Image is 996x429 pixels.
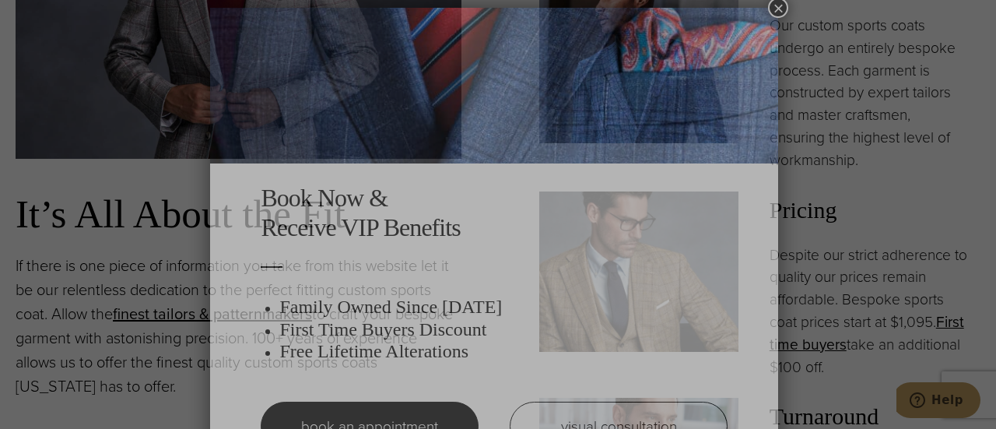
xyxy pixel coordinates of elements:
span: Help [35,11,67,25]
h3: Family Owned Since [DATE] [279,296,728,318]
h3: First Time Buyers Discount [279,318,728,341]
h2: Book Now & Receive VIP Benefits [261,183,728,243]
h3: Free Lifetime Alterations [279,340,728,363]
